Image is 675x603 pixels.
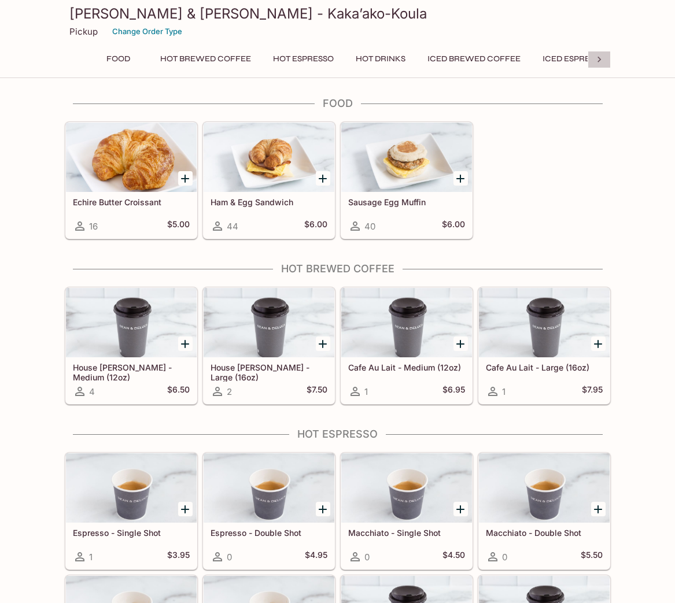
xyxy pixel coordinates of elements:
[73,197,190,207] h5: Echire Butter Croissant
[66,123,197,192] div: Echire Butter Croissant
[316,171,330,186] button: Add Ham & Egg Sandwich
[203,122,335,239] a: Ham & Egg Sandwich44$6.00
[591,336,606,351] button: Add Cafe Au Lait - Large (16oz)
[486,528,603,538] h5: Macchiato - Double Shot
[65,428,611,441] h4: Hot Espresso
[536,51,666,67] button: Iced Espresso/Cold Brew
[364,386,368,397] span: 1
[304,219,327,233] h5: $6.00
[364,552,370,563] span: 0
[167,550,190,564] h5: $3.95
[341,122,473,239] a: Sausage Egg Muffin40$6.00
[591,502,606,516] button: Add Macchiato - Double Shot
[453,171,468,186] button: Add Sausage Egg Muffin
[89,552,93,563] span: 1
[73,362,190,382] h5: House [PERSON_NAME] - Medium (12oz)
[479,453,610,523] div: Macchiato - Double Shot
[65,122,197,239] a: Echire Butter Croissant16$5.00
[341,453,473,569] a: Macchiato - Single Shot0$4.50
[348,197,465,207] h5: Sausage Egg Muffin
[442,550,465,564] h5: $4.50
[154,51,257,67] button: Hot Brewed Coffee
[93,51,145,67] button: Food
[73,528,190,538] h5: Espresso - Single Shot
[178,336,193,351] button: Add House Blend Kaka’ako - Medium (12oz)
[89,221,98,232] span: 16
[364,221,375,232] span: 40
[442,384,465,398] h5: $6.95
[502,386,506,397] span: 1
[341,288,472,357] div: Cafe Au Lait - Medium (12oz)
[211,362,327,382] h5: House [PERSON_NAME] - Large (16oz)
[65,97,611,110] h4: Food
[227,221,238,232] span: 44
[421,51,527,67] button: Iced Brewed Coffee
[107,23,187,40] button: Change Order Type
[211,197,327,207] h5: Ham & Egg Sandwich
[178,502,193,516] button: Add Espresso - Single Shot
[66,288,197,357] div: House Blend Kaka’ako - Medium (12oz)
[69,26,98,37] p: Pickup
[341,123,472,192] div: Sausage Egg Muffin
[204,288,334,357] div: House Blend Kaka’ako - Large (16oz)
[178,171,193,186] button: Add Echire Butter Croissant
[453,502,468,516] button: Add Macchiato - Single Shot
[211,528,327,538] h5: Espresso - Double Shot
[203,453,335,569] a: Espresso - Double Shot0$4.95
[227,386,232,397] span: 2
[341,287,473,404] a: Cafe Au Lait - Medium (12oz)1$6.95
[69,5,606,23] h3: [PERSON_NAME] & [PERSON_NAME] - Kaka’ako-Koula
[582,384,603,398] h5: $7.95
[203,287,335,404] a: House [PERSON_NAME] - Large (16oz)2$7.50
[581,550,603,564] h5: $5.50
[341,453,472,523] div: Macchiato - Single Shot
[442,219,465,233] h5: $6.00
[89,386,95,397] span: 4
[227,552,232,563] span: 0
[348,528,465,538] h5: Macchiato - Single Shot
[502,552,507,563] span: 0
[65,453,197,569] a: Espresso - Single Shot1$3.95
[479,288,610,357] div: Cafe Au Lait - Large (16oz)
[65,262,611,275] h4: Hot Brewed Coffee
[316,336,330,351] button: Add House Blend Kaka’ako - Large (16oz)
[349,51,412,67] button: Hot Drinks
[348,362,465,372] h5: Cafe Au Lait - Medium (12oz)
[486,362,603,372] h5: Cafe Au Lait - Large (16oz)
[478,287,610,404] a: Cafe Au Lait - Large (16oz)1$7.95
[167,384,190,398] h5: $6.50
[65,287,197,404] a: House [PERSON_NAME] - Medium (12oz)4$6.50
[453,336,468,351] button: Add Cafe Au Lait - Medium (12oz)
[307,384,327,398] h5: $7.50
[167,219,190,233] h5: $5.00
[204,453,334,523] div: Espresso - Double Shot
[305,550,327,564] h5: $4.95
[316,502,330,516] button: Add Espresso - Double Shot
[478,453,610,569] a: Macchiato - Double Shot0$5.50
[66,453,197,523] div: Espresso - Single Shot
[204,123,334,192] div: Ham & Egg Sandwich
[267,51,340,67] button: Hot Espresso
